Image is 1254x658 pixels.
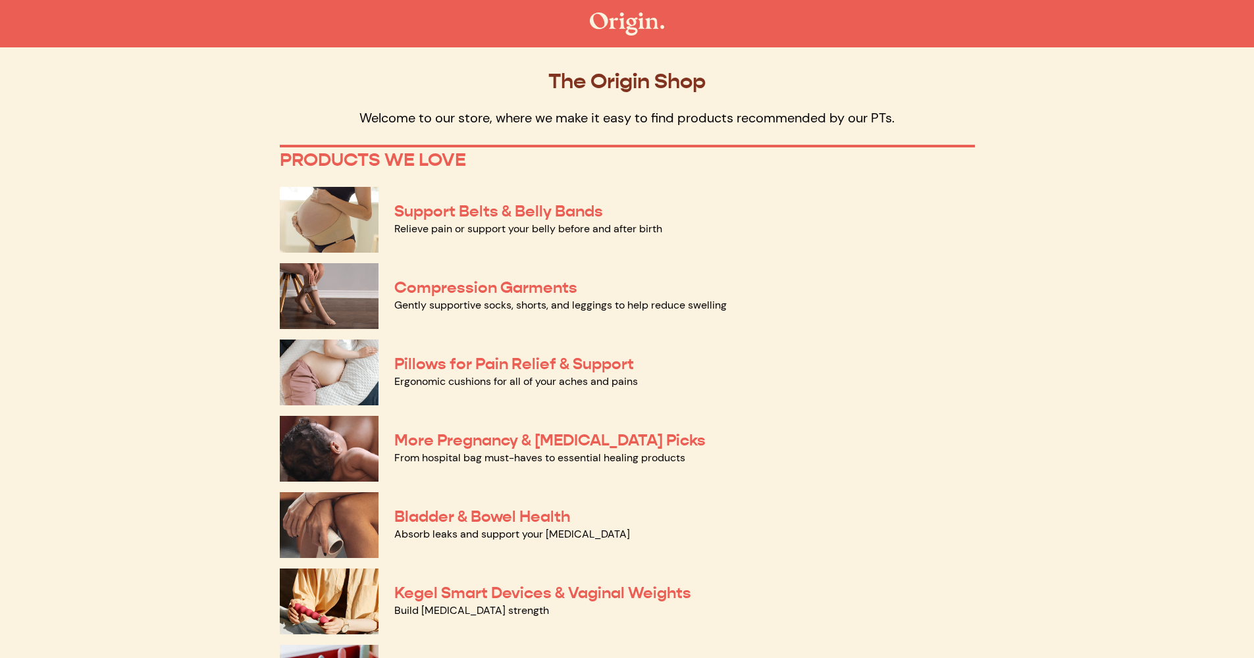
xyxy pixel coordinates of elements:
[394,278,577,297] a: Compression Garments
[394,507,570,526] a: Bladder & Bowel Health
[394,354,634,374] a: Pillows for Pain Relief & Support
[590,13,664,36] img: The Origin Shop
[394,430,706,450] a: More Pregnancy & [MEDICAL_DATA] Picks
[394,527,630,541] a: Absorb leaks and support your [MEDICAL_DATA]
[394,451,685,465] a: From hospital bag must-haves to essential healing products
[394,222,662,236] a: Relieve pain or support your belly before and after birth
[280,263,379,329] img: Compression Garments
[280,149,975,171] p: PRODUCTS WE LOVE
[394,583,691,603] a: Kegel Smart Devices & Vaginal Weights
[280,569,379,634] img: Kegel Smart Devices & Vaginal Weights
[280,416,379,482] img: More Pregnancy & Postpartum Picks
[394,298,727,312] a: Gently supportive socks, shorts, and leggings to help reduce swelling
[280,109,975,126] p: Welcome to our store, where we make it easy to find products recommended by our PTs.
[394,603,549,617] a: Build [MEDICAL_DATA] strength
[280,340,379,405] img: Pillows for Pain Relief & Support
[394,201,603,221] a: Support Belts & Belly Bands
[394,374,638,388] a: Ergonomic cushions for all of your aches and pains
[280,68,975,93] p: The Origin Shop
[280,492,379,558] img: Bladder & Bowel Health
[280,187,379,253] img: Support Belts & Belly Bands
